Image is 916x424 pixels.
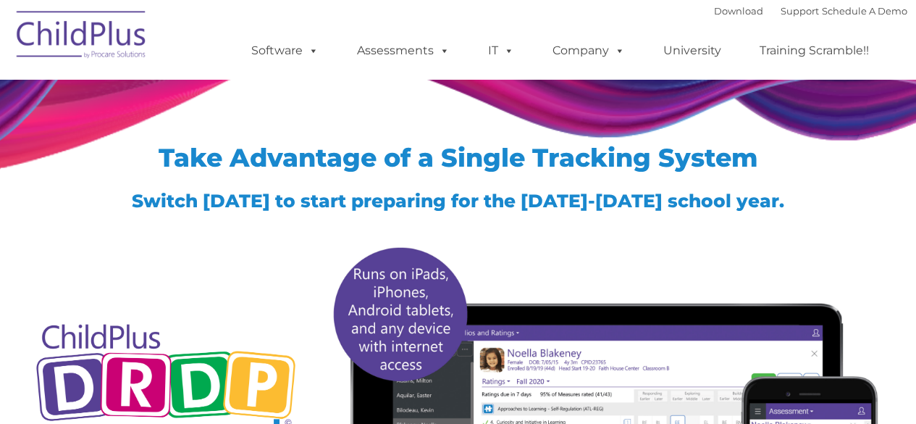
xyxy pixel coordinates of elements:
[9,1,154,73] img: ChildPlus by Procare Solutions
[159,142,758,173] span: Take Advantage of a Single Tracking System
[474,36,529,65] a: IT
[237,36,333,65] a: Software
[781,5,819,17] a: Support
[132,190,784,212] span: Switch [DATE] to start preparing for the [DATE]-[DATE] school year.
[714,5,907,17] font: |
[714,5,763,17] a: Download
[745,36,883,65] a: Training Scramble!!
[343,36,464,65] a: Assessments
[538,36,639,65] a: Company
[649,36,736,65] a: University
[822,5,907,17] a: Schedule A Demo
